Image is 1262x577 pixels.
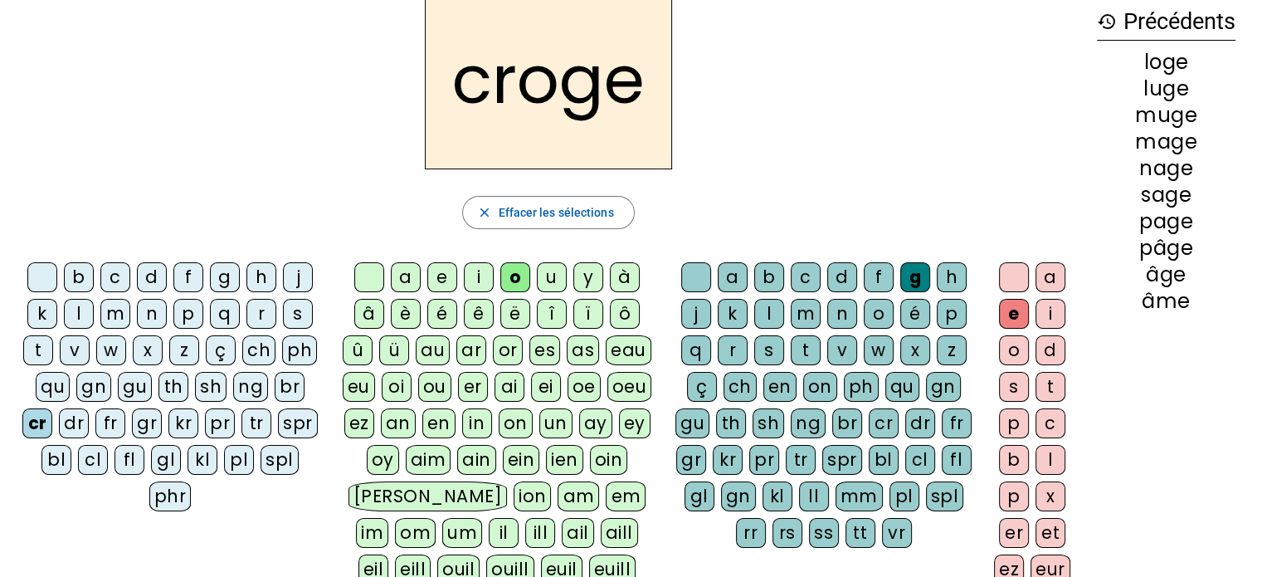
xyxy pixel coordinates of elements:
[422,408,456,438] div: en
[754,262,784,292] div: b
[827,262,857,292] div: d
[500,299,530,329] div: ë
[242,335,275,365] div: ch
[391,299,421,329] div: è
[763,482,792,511] div: kl
[391,262,421,292] div: a
[546,445,583,475] div: ien
[1097,12,1117,32] mat-icon: history
[23,335,53,365] div: t
[869,408,899,438] div: cr
[76,372,111,402] div: gn
[1097,185,1235,205] div: sage
[864,299,894,329] div: o
[791,262,821,292] div: c
[531,372,561,402] div: ei
[41,445,71,475] div: bl
[395,518,436,548] div: om
[1097,265,1235,285] div: âge
[22,408,52,438] div: cr
[590,445,628,475] div: oin
[246,299,276,329] div: r
[687,372,717,402] div: ç
[489,518,519,548] div: il
[427,262,457,292] div: e
[869,445,899,475] div: bl
[115,445,144,475] div: fl
[799,482,829,511] div: ll
[753,408,784,438] div: sh
[1035,482,1065,511] div: x
[721,482,756,511] div: gn
[168,408,198,438] div: kr
[1097,238,1235,258] div: pâge
[1035,408,1065,438] div: c
[610,299,640,329] div: ô
[343,372,375,402] div: eu
[676,445,706,475] div: gr
[64,262,94,292] div: b
[96,335,126,365] div: w
[500,262,530,292] div: o
[100,262,130,292] div: c
[210,262,240,292] div: g
[999,518,1029,548] div: er
[118,372,152,402] div: gu
[606,335,651,365] div: eau
[1035,518,1065,548] div: et
[713,445,743,475] div: kr
[529,335,560,365] div: es
[348,482,507,511] div: [PERSON_NAME]
[464,262,494,292] div: i
[503,445,540,475] div: ein
[1097,212,1235,232] div: page
[379,335,409,365] div: ü
[736,518,766,548] div: rr
[999,408,1029,438] div: p
[59,408,89,438] div: dr
[354,299,384,329] div: â
[1097,105,1235,125] div: muge
[261,445,299,475] div: spl
[462,408,492,438] div: in
[78,445,108,475] div: cl
[937,262,967,292] div: h
[442,518,482,548] div: um
[607,372,652,402] div: oeu
[905,408,935,438] div: dr
[999,299,1029,329] div: e
[27,299,57,329] div: k
[151,445,181,475] div: gl
[499,408,533,438] div: on
[803,372,837,402] div: on
[809,518,839,548] div: ss
[926,482,964,511] div: spl
[137,262,167,292] div: d
[458,372,488,402] div: er
[567,335,599,365] div: as
[754,299,784,329] div: l
[619,408,650,438] div: ey
[283,262,313,292] div: j
[827,335,857,365] div: v
[381,408,416,438] div: an
[525,518,555,548] div: ill
[754,335,784,365] div: s
[195,372,227,402] div: sh
[169,335,199,365] div: z
[132,408,162,438] div: gr
[1097,3,1235,41] h3: Précédents
[1035,445,1065,475] div: l
[791,335,821,365] div: t
[356,518,388,548] div: im
[864,335,894,365] div: w
[367,445,399,475] div: oy
[836,482,883,511] div: mm
[772,518,802,548] div: rs
[149,482,192,511] div: phr
[283,299,313,329] div: s
[133,335,163,365] div: x
[1035,262,1065,292] div: a
[864,262,894,292] div: f
[1097,159,1235,178] div: nage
